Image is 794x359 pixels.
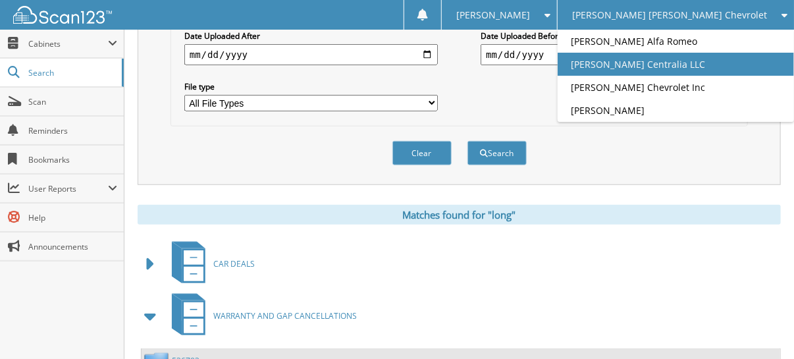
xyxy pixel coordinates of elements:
input: end [481,44,734,65]
a: [PERSON_NAME] Centralia LLC [558,53,794,76]
span: CAR DEALS [213,258,255,269]
button: Search [467,141,527,165]
span: Reminders [28,125,117,136]
span: Help [28,212,117,223]
input: start [184,44,438,65]
span: Bookmarks [28,154,117,165]
label: Date Uploaded After [184,30,438,41]
label: File type [184,81,438,92]
div: Matches found for "long" [138,205,781,225]
span: Search [28,67,115,78]
a: WARRANTY AND GAP CANCELLATIONS [164,290,357,342]
img: scan123-logo-white.svg [13,6,112,24]
span: WARRANTY AND GAP CANCELLATIONS [213,310,357,321]
label: Date Uploaded Before [481,30,734,41]
button: Clear [392,141,452,165]
a: [PERSON_NAME] Chevrolet Inc [558,76,794,99]
a: [PERSON_NAME] Alfa Romeo [558,30,794,53]
span: Cabinets [28,38,108,49]
span: User Reports [28,183,108,194]
iframe: Chat Widget [728,296,794,359]
span: Announcements [28,241,117,252]
span: Scan [28,96,117,107]
a: [PERSON_NAME] [558,99,794,122]
a: CAR DEALS [164,238,255,290]
span: [PERSON_NAME] [456,11,530,19]
span: [PERSON_NAME] [PERSON_NAME] Chevrolet [572,11,767,19]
